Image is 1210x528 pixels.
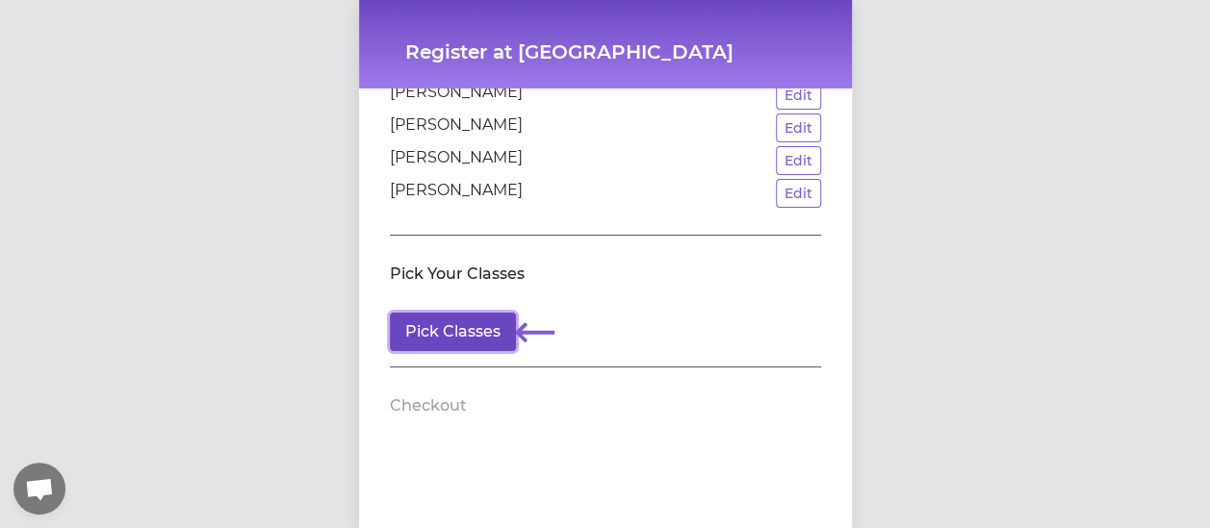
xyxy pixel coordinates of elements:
p: [PERSON_NAME] [390,113,523,142]
button: Edit [776,81,821,110]
h1: Register at [GEOGRAPHIC_DATA] [405,38,806,65]
h2: Checkout [390,394,467,417]
p: [PERSON_NAME] [390,146,523,175]
a: Open chat [13,463,65,515]
p: [PERSON_NAME] [390,81,523,110]
button: Edit [776,146,821,175]
button: Pick Classes [390,313,516,351]
button: Edit [776,113,821,142]
h2: Pick Your Classes [390,263,525,286]
button: Edit [776,179,821,208]
p: [PERSON_NAME] [390,179,523,208]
